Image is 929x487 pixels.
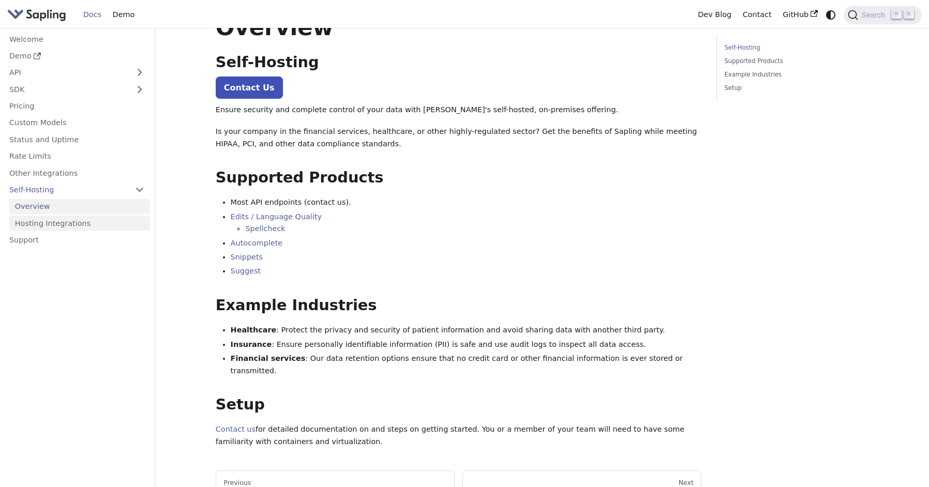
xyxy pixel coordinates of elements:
a: Self-Hosting [725,43,865,53]
a: Self-Hosting [4,182,150,197]
p: Ensure security and complete control of your data with [PERSON_NAME]'s self-hosted, on-premises o... [216,104,702,116]
a: Contact [737,7,777,23]
a: GitHub [777,7,823,23]
a: Docs [78,7,107,23]
a: Contact us [216,425,256,433]
button: Search (Command+K) [844,6,921,24]
a: Suggest [231,267,261,275]
kbd: ⌘ [891,10,902,19]
a: Sapling.ai [7,7,70,22]
a: Pricing [4,99,150,114]
a: Example Industries [725,70,865,80]
a: Demo [4,49,150,64]
h2: Self-Hosting [216,53,702,72]
a: Overview [9,199,150,214]
a: Setup [725,83,865,93]
a: Contact Us [216,77,283,99]
img: Sapling.ai [7,7,66,22]
button: Expand sidebar category 'API' [129,65,150,80]
a: Spellcheck [245,224,285,233]
a: Supported Products [725,56,865,66]
a: Custom Models [4,115,150,130]
a: Snippets [231,253,263,261]
li: : Ensure personally identifiable information (PII) is safe and use audit logs to inspect all data... [231,339,702,351]
button: Expand sidebar category 'SDK' [129,82,150,97]
a: Hosting Integrations [9,216,150,231]
a: API [4,65,129,80]
a: Other Integrations [4,165,150,180]
p: Is your company in the financial services, healthcare, or other highly-regulated sector? Get the ... [216,126,702,150]
h2: Example Industries [216,296,702,315]
li: : Protect the privacy and security of patient information and avoid sharing data with another thi... [231,324,702,337]
li: : Our data retention options ensure that no credit card or other financial information is ever st... [231,353,702,377]
div: Previous [223,479,447,487]
a: Welcome [4,32,150,47]
a: Support [4,233,150,248]
h2: Supported Products [216,169,702,187]
p: for detailed documentation on and steps on getting started. You or a member of your team will nee... [216,423,702,448]
div: Next [470,479,694,487]
kbd: K [904,10,914,19]
a: Dev Blog [692,7,737,23]
a: Status and Uptime [4,132,150,147]
button: Switch between dark and light mode (currently system mode) [823,7,838,22]
li: Most API endpoints (contact us). [231,196,702,209]
strong: Insurance [231,340,272,348]
a: SDK [4,82,129,97]
a: Edits / Language Quality [231,212,322,221]
strong: Healthcare [231,326,277,334]
a: Rate Limits [4,149,150,164]
span: Search [858,11,891,19]
a: Autocomplete [231,239,283,247]
h2: Setup [216,395,702,414]
a: Demo [107,7,140,23]
strong: Financial services [231,354,306,362]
